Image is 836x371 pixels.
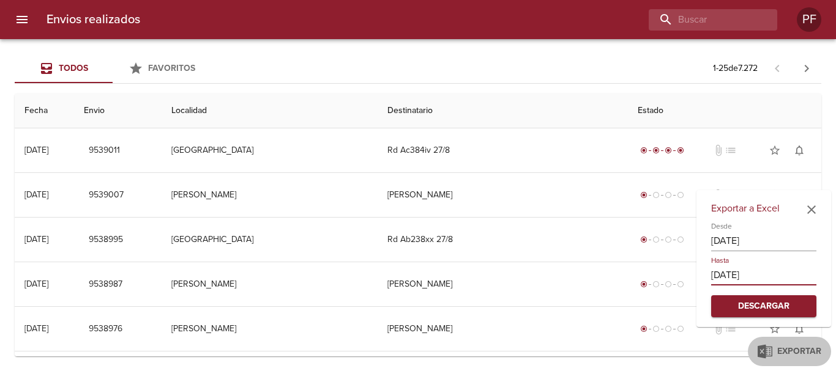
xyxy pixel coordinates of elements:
[638,278,687,290] div: Generado
[378,218,628,262] td: Rd Ab238xx 27/8
[652,281,660,288] span: radio_button_unchecked
[793,189,805,201] span: notifications_none
[665,147,672,154] span: radio_button_checked
[712,189,725,201] span: No tiene documentos adjuntos
[649,9,756,31] input: buscar
[84,229,128,251] button: 9538995
[640,325,648,332] span: radio_button_checked
[677,191,684,199] span: radio_button_unchecked
[84,318,127,340] button: 9538976
[89,188,124,203] span: 9539007
[677,325,684,332] span: radio_button_unchecked
[711,222,732,230] label: Desde
[665,281,672,288] span: radio_button_unchecked
[59,63,88,73] span: Todos
[793,323,805,335] span: notifications_none
[713,62,758,75] p: 1 - 25 de 7.272
[725,323,737,335] span: No tiene pedido asociado
[640,191,648,199] span: radio_button_checked
[787,317,812,341] button: Activar notificaciones
[638,233,687,246] div: Generado
[793,144,805,156] span: notifications_none
[378,262,628,306] td: [PERSON_NAME]
[711,200,816,217] h6: Exportar a Excel
[47,10,140,29] h6: Envios realizados
[769,144,781,156] span: star_border
[711,257,729,264] label: Hasta
[84,139,125,162] button: 9539011
[24,279,48,289] div: [DATE]
[787,183,812,207] button: Activar notificaciones
[162,262,378,306] td: [PERSON_NAME]
[638,323,687,335] div: Generado
[7,5,37,34] button: menu
[652,191,660,199] span: radio_button_unchecked
[769,323,781,335] span: star_border
[652,325,660,332] span: radio_button_unchecked
[797,7,821,32] div: PF
[162,218,378,262] td: [GEOGRAPHIC_DATA]
[378,173,628,217] td: [PERSON_NAME]
[378,307,628,351] td: [PERSON_NAME]
[721,299,807,314] span: Descargar
[640,281,648,288] span: radio_button_checked
[24,189,48,200] div: [DATE]
[638,144,687,156] div: Entregado
[665,191,672,199] span: radio_button_unchecked
[665,325,672,332] span: radio_button_unchecked
[74,94,162,128] th: Envio
[677,236,684,243] span: radio_button_unchecked
[89,232,123,248] span: 9538995
[628,94,821,128] th: Estado
[24,234,48,244] div: [DATE]
[763,138,787,163] button: Agregar a favoritos
[162,128,378,172] td: [GEOGRAPHIC_DATA]
[378,94,628,128] th: Destinatario
[640,236,648,243] span: radio_button_checked
[89,277,122,292] span: 9538987
[15,54,211,83] div: Tabs Envios
[652,147,660,154] span: radio_button_checked
[725,144,737,156] span: No tiene pedido asociado
[725,189,737,201] span: No tiene pedido asociado
[665,236,672,243] span: radio_button_unchecked
[652,236,660,243] span: radio_button_unchecked
[787,138,812,163] button: Activar notificaciones
[24,323,48,334] div: [DATE]
[677,281,684,288] span: radio_button_unchecked
[24,145,48,155] div: [DATE]
[148,63,195,73] span: Favoritos
[769,189,781,201] span: star_border
[677,147,684,154] span: radio_button_checked
[84,273,127,296] button: 9538987
[763,183,787,207] button: Agregar a favoritos
[162,173,378,217] td: [PERSON_NAME]
[712,144,725,156] span: No tiene documentos adjuntos
[712,323,725,335] span: No tiene documentos adjuntos
[378,128,628,172] td: Rd Ac384iv 27/8
[15,94,74,128] th: Fecha
[640,147,648,154] span: radio_button_checked
[89,321,122,337] span: 9538976
[84,184,129,207] button: 9539007
[711,295,816,318] button: Descargar
[89,143,120,158] span: 9539011
[162,94,378,128] th: Localidad
[638,189,687,201] div: Generado
[162,307,378,351] td: [PERSON_NAME]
